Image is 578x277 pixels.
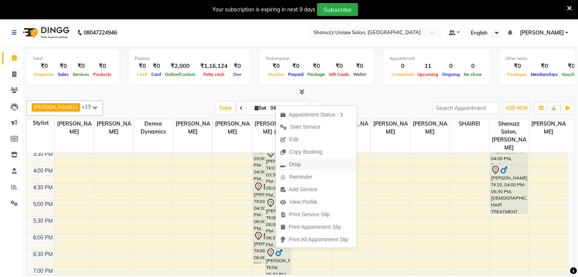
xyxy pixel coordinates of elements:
[33,72,56,77] span: Expenses
[351,62,368,71] div: ₹0
[74,104,78,110] a: x
[529,119,568,137] span: [PERSON_NAME]
[266,55,368,62] div: Redemption
[289,236,348,244] span: Print All Appointment Slip
[317,3,358,16] button: Subscribe
[351,72,368,77] span: Wallet
[32,217,54,225] div: 5:30 PM
[440,62,462,71] div: 0
[371,119,410,137] span: [PERSON_NAME]
[55,119,94,137] span: [PERSON_NAME]
[266,198,277,247] div: [PERSON_NAME], TK06, 05:00 PM-06:30 PM, Basique [DEMOGRAPHIC_DATA] Haircut - By [PERSON_NAME] (18...
[253,105,268,111] span: Sat
[266,72,286,77] span: Voucher
[134,119,173,137] span: Derma Dynamics
[289,173,312,181] span: Reminder
[286,62,306,71] div: ₹0
[432,102,499,114] input: Search Appointment
[19,22,71,43] img: logo
[491,165,527,214] div: [PERSON_NAME], TK10, 04:00 PM-05:30 PM, [DEMOGRAPHIC_DATA] HAIR TREATMENT KERATIN - KERATIN TREAT...
[280,237,286,242] img: printall.png
[231,72,243,77] span: Due
[390,72,415,77] span: Completed
[216,102,235,114] span: Today
[289,135,298,143] span: Edit
[410,119,450,137] span: [PERSON_NAME]
[149,62,163,71] div: ₹0
[450,119,489,129] span: SHAIREI
[440,72,462,77] span: Ongoing
[289,186,317,194] span: Add Service
[163,62,197,71] div: ₹2,000
[33,62,56,71] div: ₹0
[32,150,54,158] div: 3:30 PM
[306,72,327,77] span: Package
[266,62,286,71] div: ₹0
[163,72,197,77] span: Online/Custom
[462,72,484,77] span: No show
[56,62,71,71] div: ₹0
[33,55,113,62] div: Total
[197,62,231,71] div: ₹1,16,124
[173,119,212,137] span: [PERSON_NAME]
[91,62,113,71] div: ₹0
[71,62,91,71] div: ₹0
[505,62,529,71] div: ₹0
[252,119,291,137] span: [PERSON_NAME] (F)
[71,72,91,77] span: Services
[286,72,306,77] span: Prepaid
[253,182,265,230] div: [PERSON_NAME], TK03, 04:30 PM-06:00 PM, Basique [DEMOGRAPHIC_DATA] Haircut - By [PERSON_NAME] (18...
[415,72,440,77] span: Upcoming
[213,119,252,137] span: [PERSON_NAME]
[289,211,330,219] span: Print Service Slip
[27,119,54,127] div: Stylist
[135,55,244,62] div: Finance
[94,119,133,137] span: [PERSON_NAME]
[32,184,54,192] div: 4:30 PM
[489,119,529,153] span: Shanuzz Salon, [PERSON_NAME]
[289,161,301,168] span: Drop
[91,72,113,77] span: Products
[415,62,440,71] div: 11
[280,112,286,118] img: apt_status.png
[327,72,351,77] span: Gift Cards
[149,72,163,77] span: Card
[306,62,327,71] div: ₹0
[32,200,54,208] div: 5:00 PM
[504,103,530,113] button: ADD NEW
[253,132,265,181] div: [PERSON_NAME], TK07, 03:00 PM-04:30 PM, Basique [DEMOGRAPHIC_DATA] Haircut - By [PERSON_NAME] (18...
[505,72,529,77] span: Packages
[280,224,286,230] img: printapt.png
[32,167,54,175] div: 4:00 PM
[201,72,226,77] span: Petty cash
[135,62,149,71] div: ₹0
[231,62,244,71] div: ₹0
[289,223,341,231] span: Print Appointment Slip
[289,198,317,206] span: View Profile
[276,108,357,121] div: Appointment Status
[268,102,306,114] input: 2025-10-04
[529,72,560,77] span: Memberships
[505,105,528,111] span: ADD NEW
[290,123,320,131] span: Start Service
[529,62,560,71] div: ₹0
[32,267,54,275] div: 7:00 PM
[84,22,117,43] b: 08047224946
[462,62,484,71] div: 0
[390,55,484,62] div: Appointment
[82,104,97,110] span: +13
[289,148,322,156] span: Copy Booking
[32,250,54,258] div: 6:30 PM
[34,104,74,110] span: [PERSON_NAME]
[32,234,54,242] div: 6:00 PM
[253,231,265,263] div: [PERSON_NAME], TK08, 06:00 PM-07:00 PM, Basique [DEMOGRAPHIC_DATA] Haircut - By [PERSON_NAME] (18...
[327,62,351,71] div: ₹0
[519,29,564,37] span: [PERSON_NAME]
[390,62,415,71] div: 0
[135,72,149,77] span: Cash
[212,6,315,14] div: Your subscription is expiring in next 9 days
[280,187,286,192] img: add-service.png
[56,72,71,77] span: Sales
[266,148,277,197] div: [PERSON_NAME], TK01, 03:30 PM-05:00 PM, Basique [DEMOGRAPHIC_DATA] Haircut - By [PERSON_NAME] (18...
